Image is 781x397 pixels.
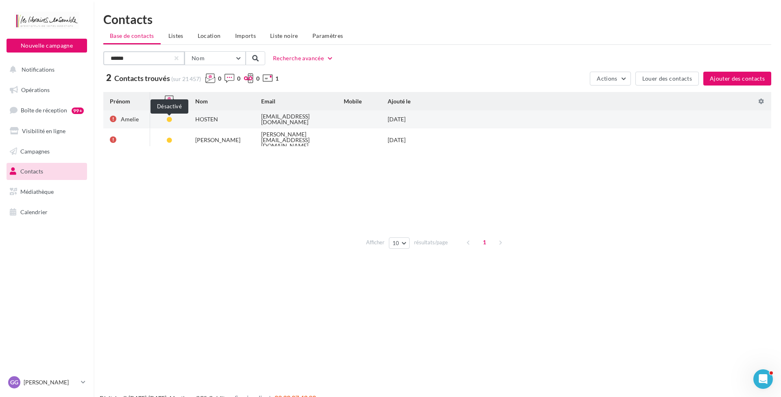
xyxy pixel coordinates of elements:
span: (sur 21 457) [171,75,201,82]
div: [DATE] [388,116,406,122]
div: [EMAIL_ADDRESS][DOMAIN_NAME] [261,114,331,125]
span: Médiathèque [20,188,54,195]
div: HOSTEN [195,116,218,122]
span: Prénom [110,98,130,105]
button: Nom [185,51,246,65]
span: 1 [275,75,279,83]
span: Mobile [344,98,362,105]
button: Recherche avancée [270,53,337,63]
div: Amelie [121,116,139,122]
a: Campagnes [5,143,89,160]
button: Ajouter des contacts [703,72,771,86]
span: Imports [235,32,256,39]
span: Listes [168,32,183,39]
div: [PERSON_NAME][EMAIL_ADDRESS][DOMAIN_NAME] [261,132,331,149]
span: GG [10,378,18,386]
span: 10 [393,240,399,246]
div: Désactivé [151,99,188,114]
span: Location [198,32,221,39]
h1: Contacts [103,13,771,25]
span: Campagnes [20,147,50,154]
span: Visibilité en ligne [22,127,65,134]
a: Boîte de réception99+ [5,101,89,119]
span: Ajouté le [388,98,410,105]
div: 99+ [72,107,84,114]
span: Liste noire [270,32,298,39]
span: Opérations [21,86,50,93]
div: [PERSON_NAME] [195,137,240,143]
span: Boîte de réception [21,107,67,114]
iframe: Intercom live chat [753,369,773,389]
span: Contacts trouvés [114,74,170,83]
span: Nom [192,55,205,61]
button: Louer des contacts [635,72,699,86]
span: 0 [237,75,240,83]
span: Notifications [22,66,55,73]
a: Opérations [5,81,89,99]
span: Paramètres [312,32,343,39]
span: 0 [218,75,221,83]
span: résultats/page [414,239,448,246]
span: Email [261,98,275,105]
span: Afficher [366,239,384,246]
a: Contacts [5,163,89,180]
div: [DATE] [388,137,406,143]
a: Calendrier [5,204,89,221]
span: Actions [597,75,617,82]
p: [PERSON_NAME] [24,378,78,386]
button: Notifications [5,61,85,78]
button: Actions [590,72,630,86]
span: Contacts [20,168,43,175]
a: Médiathèque [5,183,89,200]
span: 0 [256,75,260,83]
span: Calendrier [20,208,48,215]
span: Nom [195,98,208,105]
button: Nouvelle campagne [7,39,87,53]
span: 1 [478,236,491,249]
span: 2 [106,73,111,82]
a: Visibilité en ligne [5,123,89,140]
button: 10 [389,237,410,249]
a: GG [PERSON_NAME] [7,375,87,390]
